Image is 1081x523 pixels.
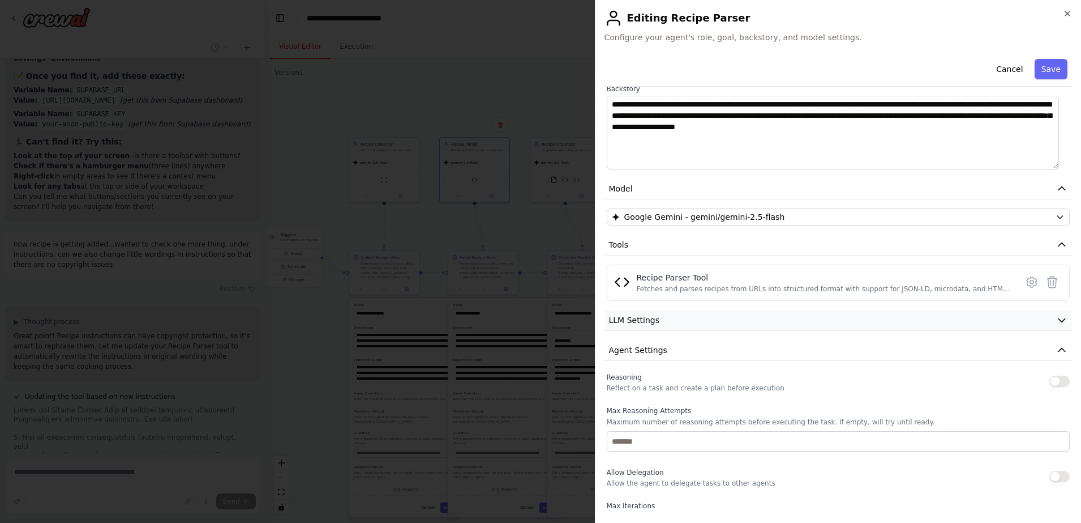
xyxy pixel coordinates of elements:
[624,211,785,223] span: Google Gemini - gemini/gemini-2.5-flash
[607,513,1070,522] p: Maximum iterations before the agent must provide its best answer
[614,274,630,290] img: Recipe Parser Tool
[607,373,642,381] span: Reasoning
[609,239,629,250] span: Tools
[607,84,1070,93] label: Backstory
[637,284,1011,294] div: Fetches and parses recipes from URLs into structured format with support for JSON-LD, microdata, ...
[604,340,1073,361] button: Agent Settings
[607,209,1070,226] button: Google Gemini - gemini/gemini-2.5-flash
[604,235,1073,256] button: Tools
[607,418,1070,427] p: Maximum number of reasoning attempts before executing the task. If empty, will try until ready.
[604,178,1073,199] button: Model
[1035,59,1067,79] button: Save
[1042,272,1062,292] button: Delete tool
[637,272,1011,283] div: Recipe Parser Tool
[607,479,775,488] p: Allow the agent to delegate tasks to other agents
[607,501,1070,511] label: Max Iterations
[989,59,1029,79] button: Cancel
[604,310,1073,331] button: LLM Settings
[1022,272,1042,292] button: Configure tool
[604,9,1073,27] h2: Editing Recipe Parser
[609,314,660,326] span: LLM Settings
[604,32,1073,43] span: Configure your agent's role, goal, backstory, and model settings.
[607,384,784,393] p: Reflect on a task and create a plan before execution
[607,469,664,477] span: Allow Delegation
[609,183,633,194] span: Model
[607,406,1070,415] label: Max Reasoning Attempts
[609,345,667,356] span: Agent Settings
